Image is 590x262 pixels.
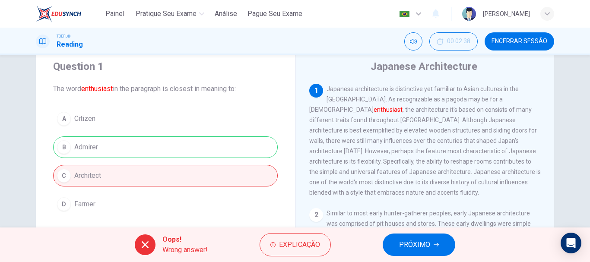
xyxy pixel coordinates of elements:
[57,39,83,50] h1: Reading
[101,6,129,22] button: Painel
[162,245,208,255] span: Wrong answer!
[215,9,237,19] span: Análise
[309,208,323,222] div: 2
[429,32,478,51] button: 00:02:38
[244,6,306,22] button: Pague Seu Exame
[81,85,113,93] font: enthusiast
[247,9,302,19] span: Pague Seu Exame
[492,38,547,45] span: Encerrar Sessão
[374,106,403,113] font: enthusiast
[279,239,320,251] span: Explicação
[162,234,208,245] span: Oops!
[53,60,278,73] h4: Question 1
[309,84,323,98] div: 1
[309,85,541,196] span: Japanese architecture is distinctive yet familiar to Asian cultures in the [GEOGRAPHIC_DATA]. As ...
[483,9,530,19] div: [PERSON_NAME]
[371,60,477,73] h4: Japanese Architecture
[485,32,554,51] button: Encerrar Sessão
[132,6,208,22] button: Pratique seu exame
[561,233,581,253] div: Open Intercom Messenger
[53,84,278,94] span: The word in the paragraph is closest in meaning to:
[399,239,430,251] span: PRÓXIMO
[462,7,476,21] img: Profile picture
[57,33,70,39] span: TOEFL®
[383,234,455,256] button: PRÓXIMO
[260,233,331,256] button: Explicação
[447,38,470,45] span: 00:02:38
[36,5,101,22] a: EduSynch logo
[36,5,81,22] img: EduSynch logo
[211,6,241,22] button: Análise
[399,11,410,17] img: pt
[429,32,478,51] div: Esconder
[404,32,422,51] div: Silenciar
[136,9,197,19] span: Pratique seu exame
[105,9,124,19] span: Painel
